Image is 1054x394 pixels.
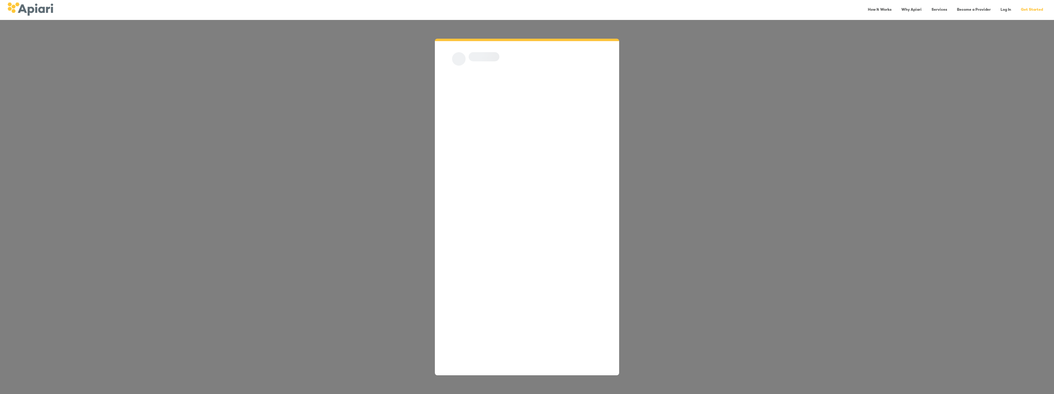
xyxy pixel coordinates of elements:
a: Log In [997,4,1015,16]
img: logo [7,2,53,16]
a: Services [928,4,951,16]
a: How It Works [864,4,895,16]
a: Get Started [1017,4,1047,16]
a: Become a Provider [953,4,994,16]
a: Why Apiari [898,4,925,16]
